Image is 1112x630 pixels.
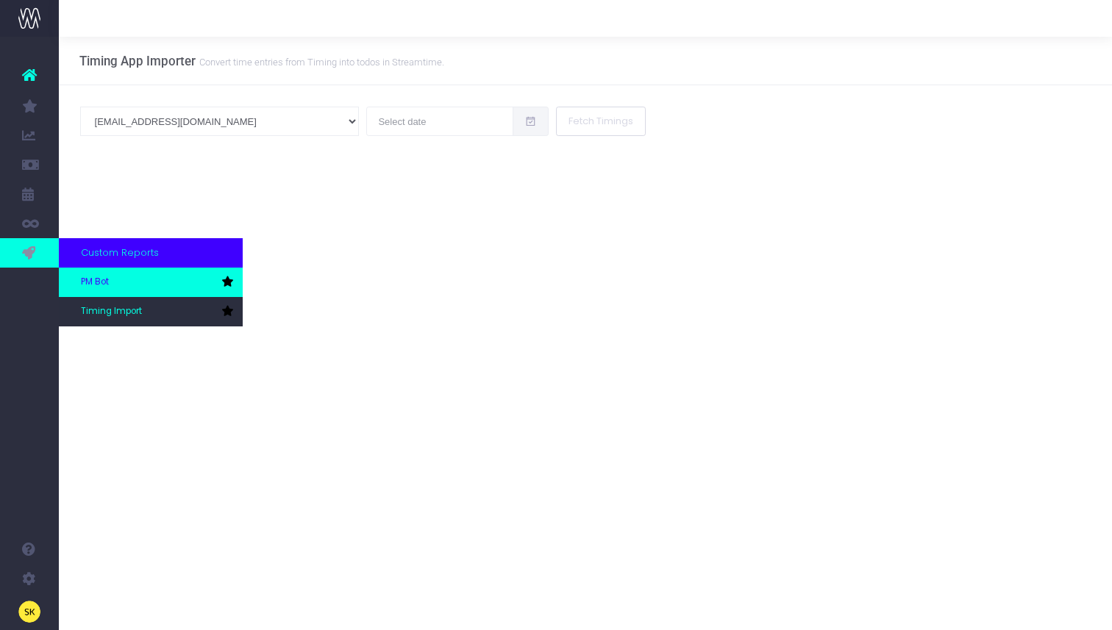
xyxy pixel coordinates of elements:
[366,107,513,136] input: Select date
[81,276,109,289] span: PM Bot
[196,54,444,68] small: Convert time entries from Timing into todos in Streamtime.
[556,107,646,136] button: Fetch Timings
[81,246,159,260] span: Custom Reports
[59,297,243,326] a: Timing Import
[79,54,444,68] h3: Timing App Importer
[18,601,40,623] img: images/default_profile_image.png
[81,305,142,318] span: Timing Import
[59,268,243,297] a: PM Bot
